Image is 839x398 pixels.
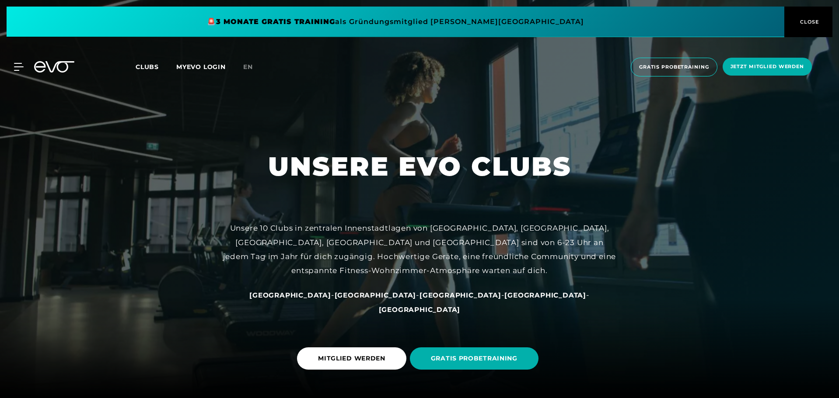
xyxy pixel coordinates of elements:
a: [GEOGRAPHIC_DATA] [335,291,416,299]
span: CLOSE [798,18,819,26]
a: Gratis Probetraining [628,58,720,76]
a: [GEOGRAPHIC_DATA] [504,291,586,299]
a: Jetzt Mitglied werden [720,58,815,76]
h1: UNSERE EVO CLUBS [268,149,571,183]
div: - - - - [223,288,616,316]
span: en [243,63,253,71]
a: [GEOGRAPHIC_DATA] [249,291,331,299]
a: [GEOGRAPHIC_DATA] [419,291,501,299]
span: [GEOGRAPHIC_DATA] [379,305,461,314]
div: Unsere 10 Clubs in zentralen Innenstadtlagen von [GEOGRAPHIC_DATA], [GEOGRAPHIC_DATA], [GEOGRAPHI... [223,221,616,277]
span: MITGLIED WERDEN [318,354,385,363]
span: GRATIS PROBETRAINING [431,354,517,363]
a: Clubs [136,62,176,71]
button: CLOSE [784,7,832,37]
span: Gratis Probetraining [639,63,709,71]
a: [GEOGRAPHIC_DATA] [379,305,461,314]
a: MITGLIED WERDEN [297,341,410,376]
a: MYEVO LOGIN [176,63,226,71]
a: en [243,62,263,72]
a: GRATIS PROBETRAINING [410,341,542,376]
span: Jetzt Mitglied werden [731,63,804,70]
span: Clubs [136,63,159,71]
